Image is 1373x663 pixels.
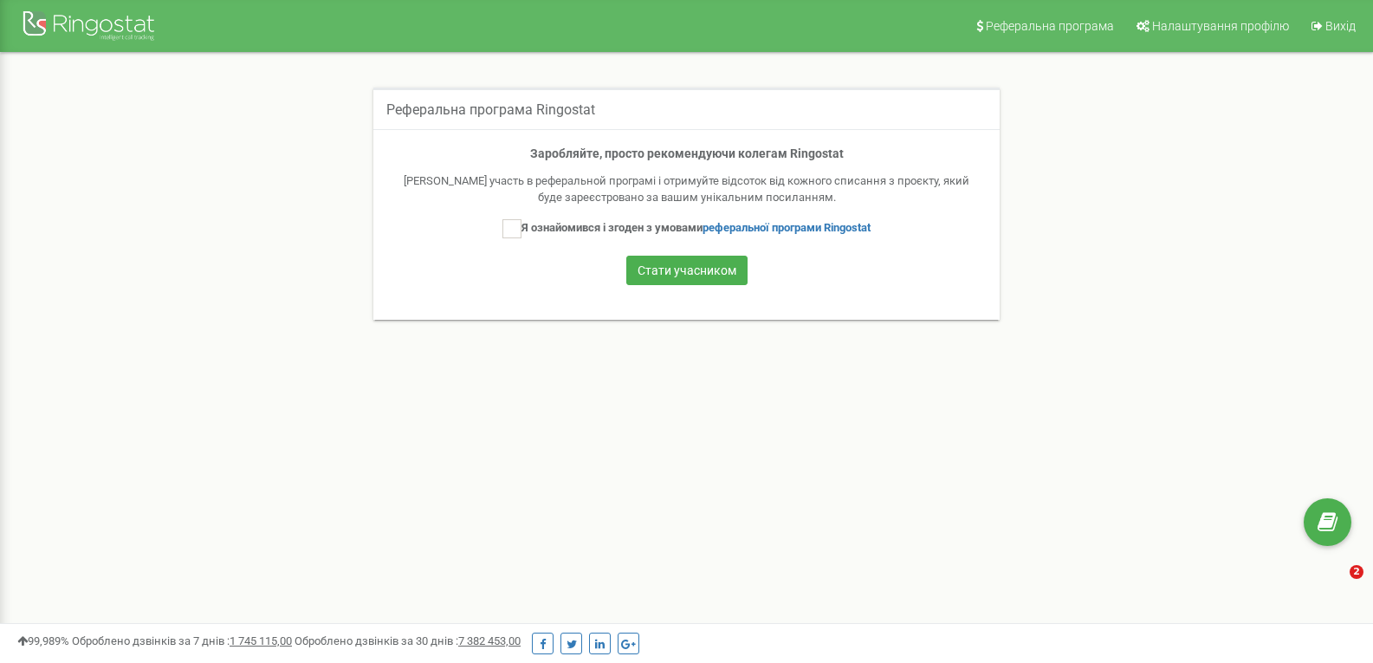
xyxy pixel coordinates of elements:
[458,634,521,647] u: 7 382 453,00
[295,634,521,647] span: Оброблено дзвінків за 30 днів :
[626,256,748,285] button: Стати учасником
[391,147,982,160] h4: Заробляйте, просто рекомендуючи колегам Ringostat
[17,634,69,647] span: 99,989%
[1152,19,1289,33] span: Налаштування профілю
[986,19,1114,33] span: Реферальна програма
[72,634,292,647] span: Оброблено дзвінків за 7 днів :
[703,221,871,234] a: реферальної програми Ringostat
[391,173,982,205] div: [PERSON_NAME] участь в реферальной програмі і отримуйте відсоток від кожного списання з проєкту, ...
[1350,565,1363,579] span: 2
[230,634,292,647] u: 1 745 115,00
[386,102,595,118] h5: Реферальна програма Ringostat
[1325,19,1356,33] span: Вихід
[502,219,871,238] label: Я ознайомився і згоден з умовами
[1314,565,1356,607] iframe: Intercom live chat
